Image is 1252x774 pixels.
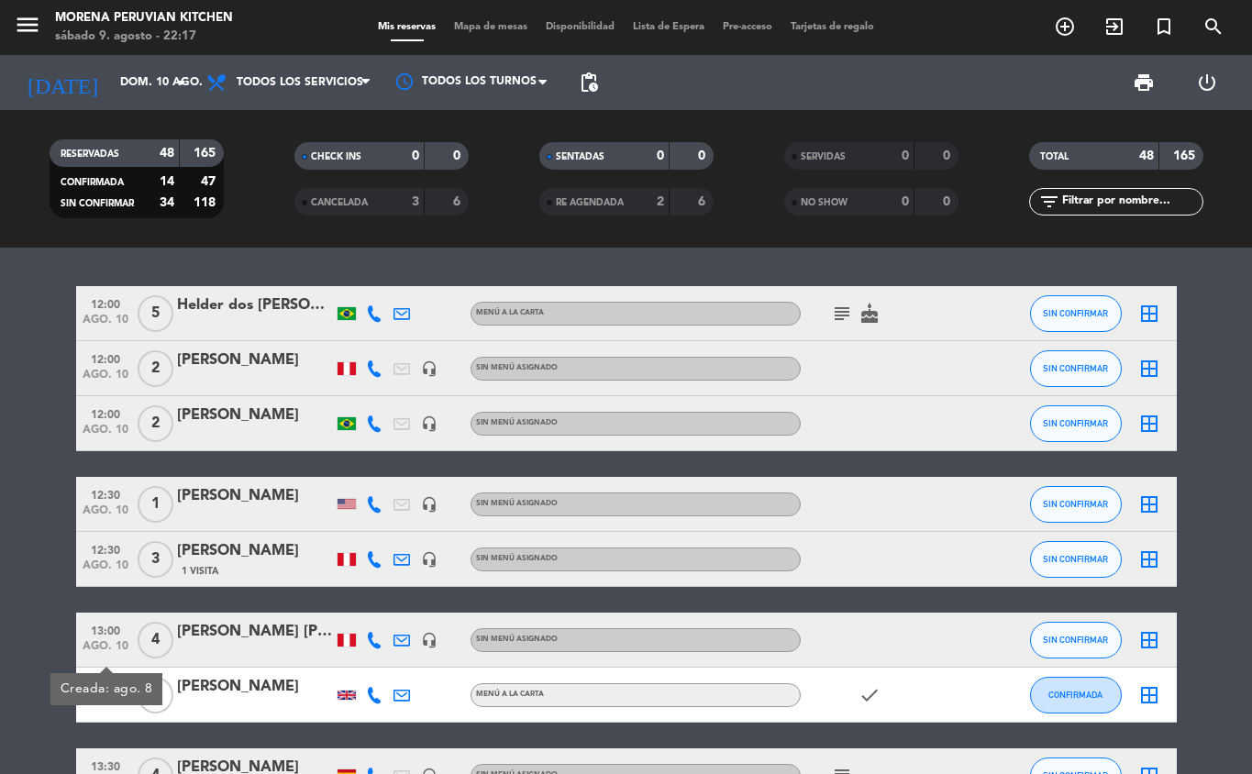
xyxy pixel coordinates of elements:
i: turned_in_not [1153,16,1175,38]
span: ago. 10 [83,314,128,335]
span: print [1133,72,1155,94]
strong: 47 [201,175,219,188]
button: SIN CONFIRMAR [1030,486,1122,523]
strong: 0 [943,195,954,208]
i: exit_to_app [1103,16,1125,38]
span: Mis reservas [369,22,445,32]
i: filter_list [1038,191,1060,213]
div: Helder dos [PERSON_NAME] [177,293,333,317]
span: RE AGENDADA [556,198,624,207]
span: Mapa de mesas [445,22,537,32]
i: border_all [1138,629,1160,651]
span: Lista de Espera [624,22,714,32]
span: 4 [138,622,173,658]
div: LOG OUT [1175,55,1238,110]
span: 1 [138,486,173,523]
span: CHECK INS [311,152,361,161]
div: [PERSON_NAME] [177,484,333,508]
i: headset_mic [421,415,438,432]
span: ago. 10 [83,424,128,445]
i: cake [859,303,881,325]
i: menu [14,11,41,39]
span: SENTADAS [556,152,604,161]
span: 13:00 [83,619,128,640]
i: border_all [1138,413,1160,435]
i: [DATE] [14,62,111,103]
span: 2 [138,405,173,442]
span: CANCELADA [311,198,368,207]
span: SIN CONFIRMAR [1043,635,1108,645]
span: 12:00 [83,348,128,369]
span: Pre-acceso [714,22,781,32]
button: CONFIRMADA [1030,677,1122,713]
span: 3 [138,541,173,578]
i: border_all [1138,493,1160,515]
span: CONFIRMADA [1048,690,1102,700]
span: 2 [138,350,173,387]
i: border_all [1138,358,1160,380]
span: NO SHOW [801,198,848,207]
i: add_circle_outline [1054,16,1076,38]
strong: 48 [1139,149,1154,162]
i: headset_mic [421,632,438,648]
span: Sin menú asignado [476,500,558,507]
span: Sin menú asignado [476,364,558,371]
span: 12:00 [83,293,128,314]
strong: 0 [902,195,909,208]
span: SIN CONFIRMAR [1043,499,1108,509]
span: Tarjetas de regalo [781,22,883,32]
span: SERVIDAS [801,152,846,161]
div: Morena Peruvian Kitchen [55,9,233,28]
span: 12:00 [83,403,128,424]
strong: 0 [943,149,954,162]
span: CONFIRMADA [61,178,124,187]
button: SIN CONFIRMAR [1030,622,1122,658]
strong: 0 [902,149,909,162]
span: SIN CONFIRMAR [1043,554,1108,564]
strong: 6 [698,195,709,208]
strong: 2 [657,195,664,208]
strong: 6 [453,195,464,208]
div: [PERSON_NAME] [177,348,333,372]
div: [PERSON_NAME] [177,675,333,699]
span: SIN CONFIRMAR [1043,308,1108,318]
span: Sin menú asignado [476,636,558,643]
button: SIN CONFIRMAR [1030,405,1122,442]
strong: 34 [160,196,174,209]
span: SIN CONFIRMAR [1043,363,1108,373]
button: SIN CONFIRMAR [1030,350,1122,387]
span: SIN CONFIRMAR [1043,418,1108,428]
i: arrow_drop_down [171,72,193,94]
span: SIN CONFIRMAR [61,199,134,208]
strong: 3 [412,195,419,208]
strong: 0 [657,149,664,162]
input: Filtrar por nombre... [1060,192,1202,212]
span: RESERVADAS [61,149,119,159]
i: headset_mic [421,551,438,568]
strong: 165 [194,147,219,160]
strong: 14 [160,175,174,188]
i: border_all [1138,303,1160,325]
i: subject [831,303,853,325]
div: [PERSON_NAME] [PERSON_NAME] [177,620,333,644]
i: search [1202,16,1224,38]
span: 12:30 [83,538,128,559]
div: sábado 9. agosto - 22:17 [55,28,233,46]
span: 12:30 [83,483,128,504]
span: ago. 10 [83,369,128,390]
span: pending_actions [578,72,600,94]
i: power_settings_new [1196,72,1218,94]
strong: 0 [698,149,709,162]
strong: 118 [194,196,219,209]
strong: 0 [453,149,464,162]
span: TOTAL [1040,152,1069,161]
span: Todos los servicios [237,76,363,89]
span: ago. 10 [83,640,128,661]
div: Creada: ago. 8 [50,673,162,705]
button: menu [14,11,41,45]
i: border_all [1138,684,1160,706]
div: [PERSON_NAME] [177,404,333,427]
strong: 48 [160,147,174,160]
i: headset_mic [421,360,438,377]
strong: 0 [412,149,419,162]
